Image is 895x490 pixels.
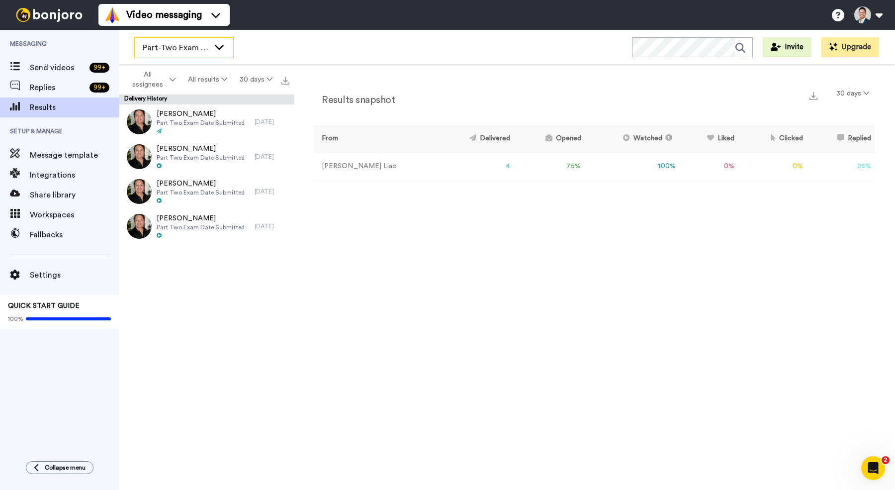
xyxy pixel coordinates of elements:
button: All results [182,71,234,89]
td: 0 % [738,153,807,180]
div: 99 + [89,83,109,93]
span: QUICK START GUIDE [8,302,80,309]
span: Video messaging [126,8,202,22]
td: [PERSON_NAME] Liao [314,153,437,180]
td: 0 % [680,153,738,180]
button: 30 days [830,85,875,102]
span: Share library [30,189,119,201]
span: Collapse menu [45,464,86,472]
h2: Results snapshot [314,95,395,105]
span: Part Two Exam Date Submitted [157,223,245,231]
img: 41d3a709-14ba-4083-a9fc-04d4a7e6ad39-thumb.jpg [127,109,152,134]
img: bj-logo-header-white.svg [12,8,87,22]
span: Results [30,101,119,113]
span: Message template [30,149,119,161]
td: 75 % [514,153,585,180]
th: Opened [514,125,585,153]
button: Export a summary of each team member’s results that match this filter now. [806,88,820,102]
div: [DATE] [255,153,289,161]
button: 30 days [233,71,278,89]
span: All assignees [127,70,168,90]
div: [DATE] [255,188,289,196]
span: [PERSON_NAME] [157,144,245,154]
span: Part Two Exam Date Submitted [157,119,245,127]
span: 2 [882,456,890,464]
span: Replies [30,82,86,94]
div: 99 + [89,63,109,73]
button: Invite [763,37,811,57]
img: vm-color.svg [104,7,120,23]
div: Delivery History [119,95,294,104]
td: 100 % [585,153,680,180]
th: From [314,125,437,153]
td: 4 [437,153,514,180]
button: Collapse menu [26,461,93,474]
span: Part Two Exam Date Submitted [157,189,245,196]
a: [PERSON_NAME]Part Two Exam Date Submitted[DATE] [119,139,294,174]
span: Fallbacks [30,229,119,241]
img: cf973c2a-cc71-49bc-9e41-6f04d7d5e78a-thumb.jpg [127,214,152,239]
span: [PERSON_NAME] [157,109,245,119]
img: export.svg [809,92,817,100]
span: Part-Two Exam Booked [143,42,209,54]
th: Liked [680,125,738,153]
span: Workspaces [30,209,119,221]
img: export.svg [281,77,289,85]
span: Integrations [30,169,119,181]
th: Watched [585,125,680,153]
span: Settings [30,269,119,281]
th: Delivered [437,125,514,153]
a: [PERSON_NAME]Part Two Exam Date Submitted[DATE] [119,104,294,139]
img: f9a9f586-568d-4384-944f-a246198cff9f-thumb.jpg [127,144,152,169]
span: [PERSON_NAME] [157,179,245,189]
a: [PERSON_NAME]Part Two Exam Date Submitted[DATE] [119,174,294,209]
img: 50a9be93-e7f9-46b3-b237-5b435ebe3fff-thumb.jpg [127,179,152,204]
th: Clicked [738,125,807,153]
th: Replied [807,125,875,153]
span: 100% [8,315,23,323]
a: [PERSON_NAME]Part Two Exam Date Submitted[DATE] [119,209,294,244]
span: Part Two Exam Date Submitted [157,154,245,162]
div: [DATE] [255,118,289,126]
button: Upgrade [821,37,879,57]
div: [DATE] [255,222,289,230]
button: Export all results that match these filters now. [278,72,292,87]
td: 25 % [807,153,875,180]
span: [PERSON_NAME] [157,213,245,223]
span: Send videos [30,62,86,74]
iframe: Intercom live chat [861,456,885,480]
button: All assignees [121,66,182,94]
